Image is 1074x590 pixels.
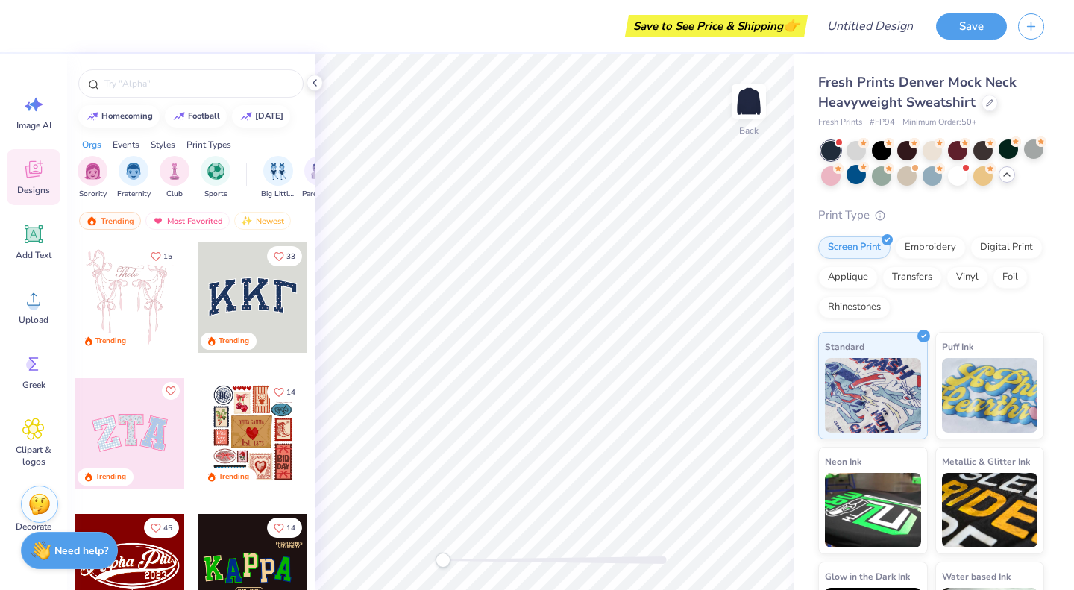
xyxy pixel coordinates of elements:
[436,553,450,568] div: Accessibility label
[302,189,336,200] span: Parent's Weekend
[825,358,921,433] img: Standard
[16,119,51,131] span: Image AI
[815,11,925,41] input: Untitled Design
[113,138,139,151] div: Events
[818,73,1017,111] span: Fresh Prints Denver Mock Neck Heavyweight Sweatshirt
[936,13,1007,40] button: Save
[261,189,295,200] span: Big Little Reveal
[895,236,966,259] div: Embroidery
[173,112,185,121] img: trend_line.gif
[302,156,336,200] div: filter for Parent's Weekend
[629,15,804,37] div: Save to See Price & Shipping
[942,339,973,354] span: Puff Ink
[942,358,1038,433] img: Puff Ink
[101,112,153,120] div: homecoming
[882,266,942,289] div: Transfers
[825,473,921,547] img: Neon Ink
[825,454,861,469] span: Neon Ink
[151,138,175,151] div: Styles
[993,266,1028,289] div: Foil
[825,339,864,354] span: Standard
[946,266,988,289] div: Vinyl
[188,112,220,120] div: football
[818,296,891,318] div: Rhinestones
[186,138,231,151] div: Print Types
[818,266,878,289] div: Applique
[825,568,910,584] span: Glow in the Dark Ink
[902,116,977,129] span: Minimum Order: 50 +
[783,16,800,34] span: 👉
[311,163,328,180] img: Parent's Weekend Image
[286,524,295,532] span: 14
[261,156,295,200] div: filter for Big Little Reveal
[286,389,295,396] span: 14
[870,116,895,129] span: # FP94
[240,112,252,121] img: trend_line.gif
[103,76,294,91] input: Try "Alpha"
[267,246,302,266] button: Like
[267,382,302,402] button: Like
[261,156,295,200] button: filter button
[234,212,291,230] div: Newest
[818,207,1044,224] div: Print Type
[165,105,227,128] button: football
[232,105,290,128] button: [DATE]
[286,253,295,260] span: 33
[302,156,336,200] button: filter button
[942,568,1011,584] span: Water based Ink
[818,236,891,259] div: Screen Print
[942,454,1030,469] span: Metallic & Glitter Ink
[818,116,862,129] span: Fresh Prints
[942,473,1038,547] img: Metallic & Glitter Ink
[739,124,759,137] div: Back
[734,87,764,116] img: Back
[970,236,1043,259] div: Digital Print
[267,518,302,538] button: Like
[78,105,160,128] button: homecoming
[87,112,98,121] img: trend_line.gif
[82,138,101,151] div: Orgs
[270,163,286,180] img: Big Little Reveal Image
[255,112,283,120] div: halloween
